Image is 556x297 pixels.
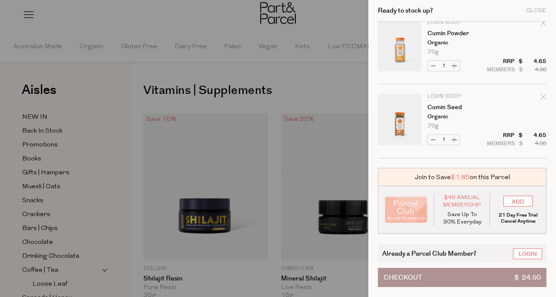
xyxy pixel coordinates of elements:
a: Cumin Powder [427,30,495,37]
button: Checkout$ 24.50 [378,268,546,287]
span: $ 24.50 [514,268,541,287]
p: Lovin' Body [427,20,495,25]
p: Organic [427,40,495,46]
span: $1.85 [451,173,470,182]
div: Close [526,8,546,13]
p: Organic [427,114,495,120]
div: Join to Save on this Parcel [378,168,546,186]
p: Save Up To 30% Everyday [441,211,483,226]
p: Lovin' Body [427,94,495,99]
span: Already a Parcel Club Member? [382,248,477,258]
input: ADD [503,196,533,207]
a: Login [513,248,542,259]
span: $49 Annual Membership [441,194,483,209]
span: 70g [427,49,439,55]
div: Remove Cumin Powder [540,19,546,30]
span: Checkout [384,268,422,287]
h2: Ready to stock up? [378,7,433,14]
p: 21 Day Free Trial Cancel Anytime [496,212,539,224]
input: QTY Cumin Seed [438,135,449,145]
input: QTY Cumin Powder [438,61,449,71]
a: Cumin Seed [427,104,495,110]
div: Remove Cumin Seed [540,93,546,104]
span: 70g [427,123,439,129]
